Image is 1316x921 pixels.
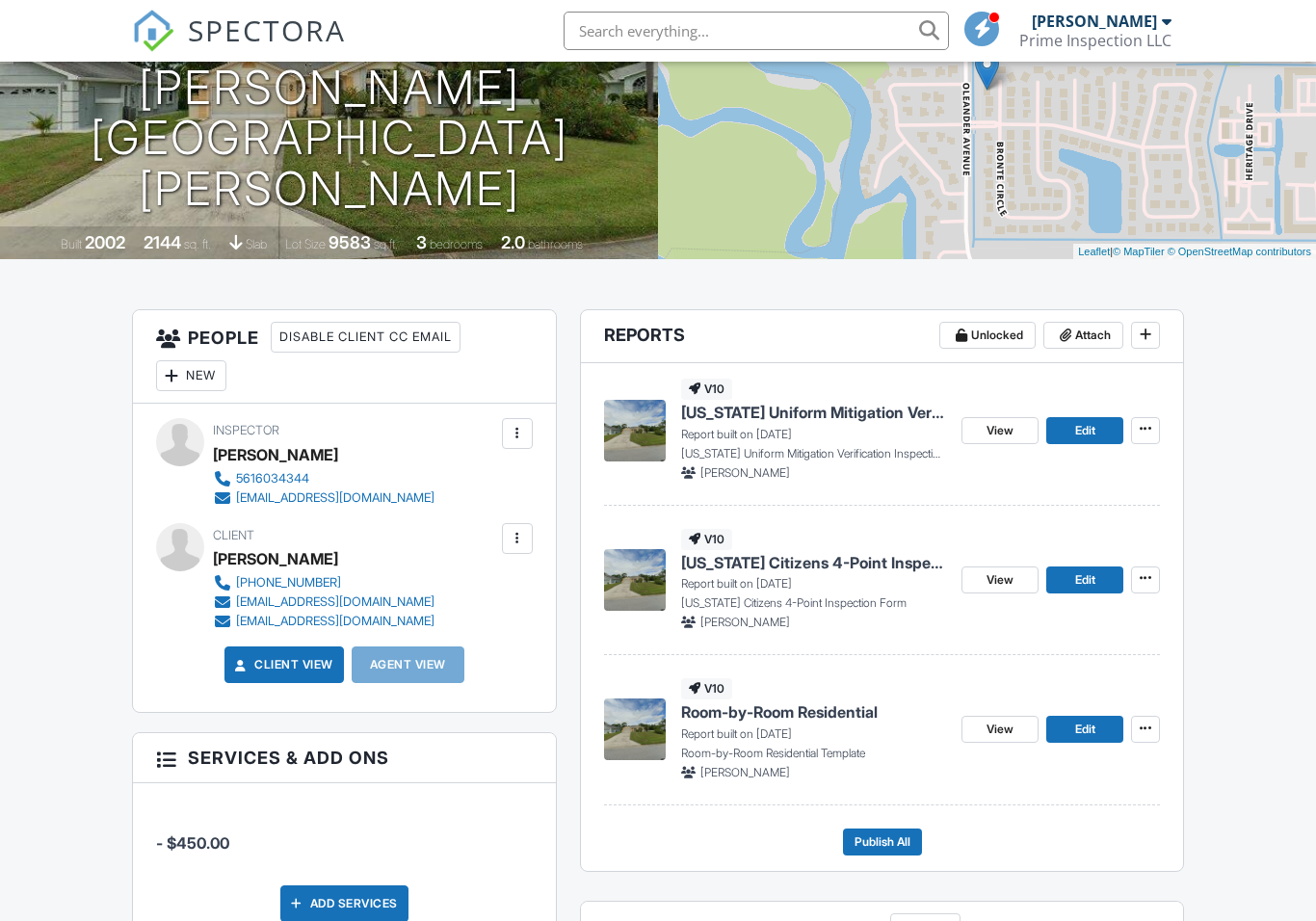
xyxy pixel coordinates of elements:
input: Search everything... [564,12,949,50]
img: The Best Home Inspection Software - Spectora [132,10,174,52]
span: bathrooms [528,237,583,251]
h3: Services & Add ons [133,733,556,783]
span: SPECTORA [188,10,346,50]
span: - $450.00 [156,833,229,853]
div: 2144 [144,232,181,252]
div: Disable Client CC Email [271,322,461,353]
div: 9583 [329,232,371,252]
li: Manual fee: [156,798,533,869]
a: 5616034344 [213,469,434,488]
span: Built [61,237,82,251]
div: New [156,360,226,391]
a: Client View [231,655,333,674]
div: | [1073,244,1316,260]
div: [EMAIL_ADDRESS][DOMAIN_NAME] [236,594,434,610]
span: Client [213,528,254,542]
div: [EMAIL_ADDRESS][DOMAIN_NAME] [236,490,434,506]
h1: [STREET_ADDRESS][PERSON_NAME] [GEOGRAPHIC_DATA][PERSON_NAME] [31,12,627,215]
div: [PHONE_NUMBER] [236,575,341,591]
div: [EMAIL_ADDRESS][DOMAIN_NAME] [236,614,434,629]
a: SPECTORA [132,26,346,66]
span: Lot Size [285,237,326,251]
div: 3 [416,232,427,252]
span: Inspector [213,423,279,437]
span: bedrooms [430,237,483,251]
div: 5616034344 [236,471,309,487]
div: 2.0 [501,232,525,252]
a: © MapTiler [1113,246,1165,257]
h3: People [133,310,556,404]
span: sq. ft. [184,237,211,251]
a: [EMAIL_ADDRESS][DOMAIN_NAME] [213,488,434,508]
div: Prime Inspection LLC [1019,31,1171,50]
span: slab [246,237,267,251]
a: [EMAIL_ADDRESS][DOMAIN_NAME] [213,612,434,631]
span: sq.ft. [374,237,398,251]
a: [EMAIL_ADDRESS][DOMAIN_NAME] [213,592,434,612]
a: © OpenStreetMap contributors [1168,246,1311,257]
div: [PERSON_NAME] [1032,12,1157,31]
div: 2002 [85,232,125,252]
a: [PHONE_NUMBER] [213,573,434,592]
a: Leaflet [1078,246,1110,257]
div: [PERSON_NAME] [213,440,338,469]
div: [PERSON_NAME] [213,544,338,573]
